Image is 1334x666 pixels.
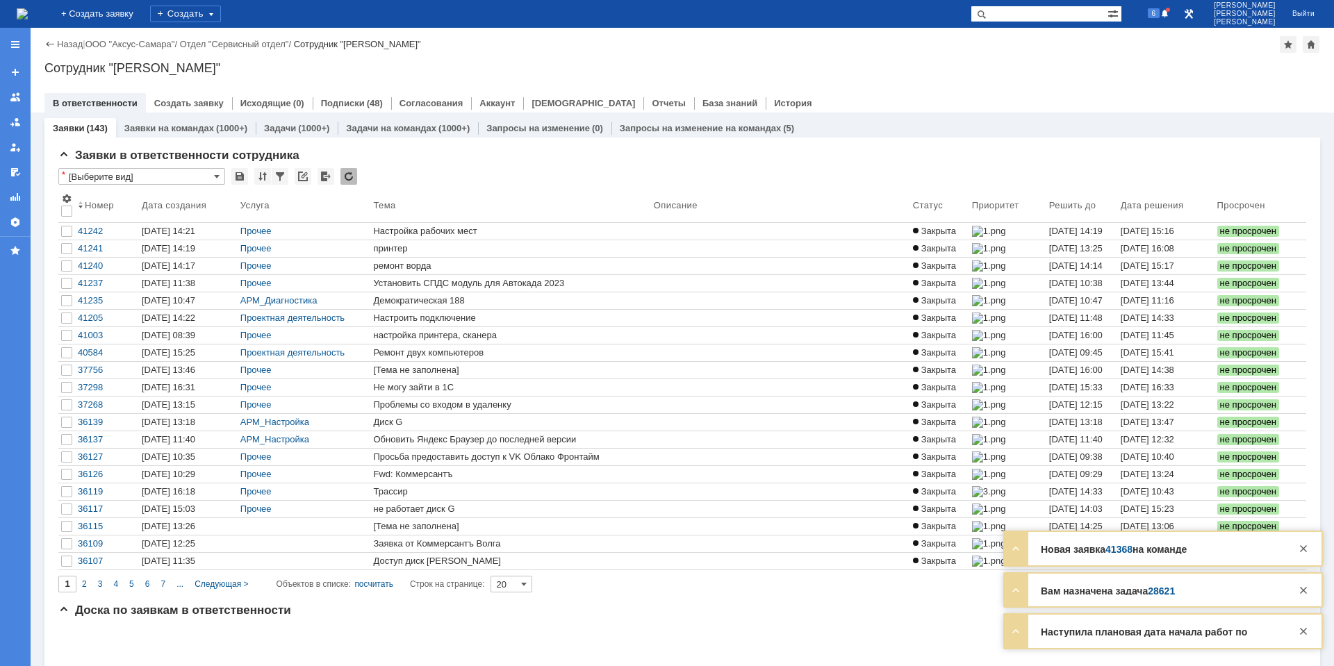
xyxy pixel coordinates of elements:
[969,466,1046,483] a: 1.png
[910,431,969,448] a: Закрыта
[124,123,214,133] a: Заявки на командах
[139,275,238,292] a: [DATE] 11:38
[340,168,357,185] div: Обновлять список
[1121,365,1174,375] div: [DATE] 14:38
[75,258,139,274] a: 41240
[1217,382,1279,393] span: не просрочен
[142,399,195,410] div: [DATE] 13:15
[346,123,436,133] a: Задачи на командах
[1214,327,1298,344] a: не просрочен
[78,451,136,463] div: 36127
[75,414,139,431] a: 36139
[139,327,238,344] a: [DATE] 08:39
[78,382,136,393] div: 37298
[1118,275,1214,292] a: [DATE] 13:44
[373,226,648,237] div: Настройка рабочих мест
[620,123,781,133] a: Запросы на изменение на командах
[1046,344,1118,361] a: [DATE] 09:45
[1121,451,1174,462] div: [DATE] 10:40
[4,136,26,158] a: Мои заявки
[969,240,1046,257] a: 1.png
[1049,417,1103,427] span: [DATE] 13:18
[1118,362,1214,378] a: [DATE] 14:38
[139,466,238,483] a: [DATE] 10:29
[1049,278,1103,288] span: [DATE] 10:38
[373,313,648,324] div: Настроить подключение
[969,344,1046,361] a: 1.png
[1217,399,1279,410] span: не просрочен
[373,278,648,289] div: Установить СПДС модуль для Автокада 2023
[1121,243,1174,253] div: [DATE] 16:08
[373,347,648,358] div: Ремонт двух компьютеров
[972,399,1006,410] img: 1.png
[240,451,272,462] a: Прочее
[972,278,1006,289] img: 1.png
[142,313,195,323] div: [DATE] 14:22
[373,330,648,341] div: настройка принтера, сканера
[969,449,1046,465] a: 1.png
[240,260,272,271] a: Прочее
[972,295,1006,306] img: 1.png
[1214,18,1276,26] span: [PERSON_NAME]
[1049,347,1103,358] span: [DATE] 09:45
[370,310,650,326] a: Настроить подключение
[913,200,943,210] div: Статус
[1121,434,1174,444] div: [DATE] 12:32
[1303,36,1319,53] div: Сделать домашней страницей
[1049,451,1103,462] span: [DATE] 09:38
[1049,382,1103,392] span: [DATE] 15:33
[1214,362,1298,378] a: не просрочен
[972,330,1006,341] img: 1.png
[1121,295,1174,306] div: [DATE] 11:16
[910,275,969,292] a: Закрыта
[142,347,195,358] div: [DATE] 15:25
[1046,223,1118,240] a: [DATE] 14:19
[78,330,136,341] div: 41003
[150,6,221,22] div: Создать
[75,397,139,413] a: 37268
[17,8,28,19] img: logo
[1214,10,1276,18] span: [PERSON_NAME]
[532,98,635,108] a: [DEMOGRAPHIC_DATA]
[913,243,956,253] span: Закрыта
[139,258,238,274] a: [DATE] 14:17
[1118,397,1214,413] a: [DATE] 13:22
[142,417,195,427] div: [DATE] 13:18
[1217,330,1279,341] span: не просрочен
[1049,365,1103,375] span: [DATE] 16:00
[972,365,1006,376] img: 1.png
[373,295,648,306] div: Демократическая 188
[969,379,1046,396] a: 1.png
[913,330,956,340] span: Закрыта
[1217,260,1279,272] span: не просрочен
[913,365,956,375] span: Закрыта
[142,330,195,340] div: [DATE] 08:39
[373,382,648,393] div: Не могу зайти в 1С
[240,434,309,444] a: АРМ_Настройка
[1217,278,1279,289] span: не просрочен
[910,414,969,431] a: Закрыта
[78,399,136,410] div: 37268
[240,226,272,236] a: Прочее
[913,382,956,392] span: Закрыта
[4,61,26,83] a: Создать заявку
[486,123,590,133] a: Запросы на изменение
[969,275,1046,292] a: 1.png
[910,379,969,396] a: Закрыта
[78,434,136,445] div: 36137
[370,344,650,361] a: Ремонт двух компьютеров
[910,449,969,465] a: Закрыта
[913,226,956,236] span: Закрыта
[78,226,136,237] div: 41242
[1214,223,1298,240] a: не просрочен
[1121,417,1174,427] div: [DATE] 13:47
[373,365,648,376] div: [Тема не заполнена]
[75,449,139,465] a: 36127
[774,98,812,108] a: История
[142,243,195,253] div: [DATE] 14:19
[240,417,309,427] a: АРМ_Настройка
[1217,365,1279,376] span: не просрочен
[1118,414,1214,431] a: [DATE] 13:47
[373,399,648,410] div: Проблемы со входом в удаленку
[264,123,296,133] a: Задачи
